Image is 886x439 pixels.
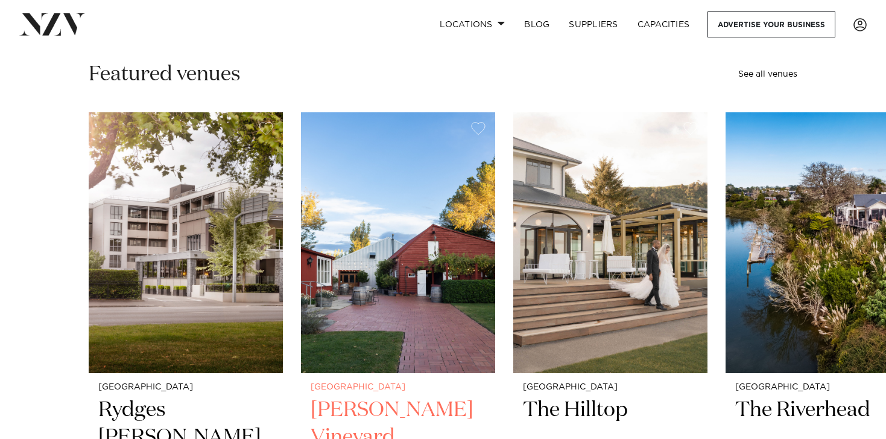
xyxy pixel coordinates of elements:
img: nzv-logo.png [19,13,85,35]
small: [GEOGRAPHIC_DATA] [98,383,273,392]
a: See all venues [738,70,797,79]
a: Advertise your business [707,11,835,37]
a: Capacities [628,11,700,37]
small: [GEOGRAPHIC_DATA] [523,383,698,392]
a: BLOG [514,11,559,37]
small: [GEOGRAPHIC_DATA] [311,383,486,392]
a: SUPPLIERS [559,11,627,37]
h2: Featured venues [89,61,241,88]
a: Locations [430,11,514,37]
